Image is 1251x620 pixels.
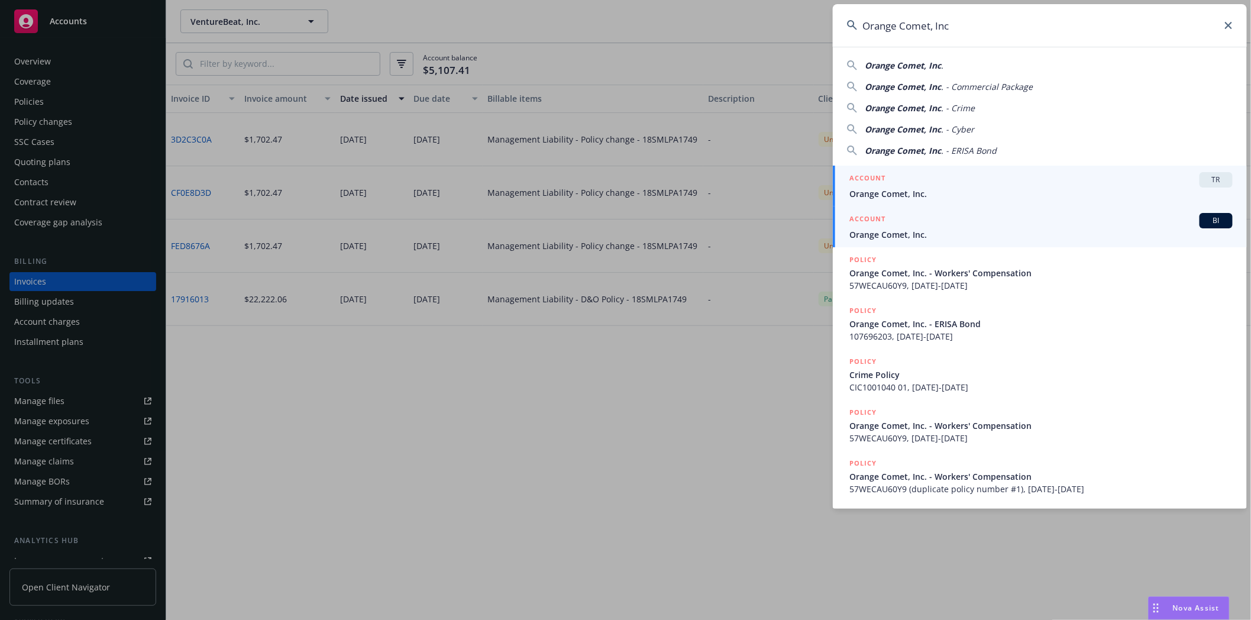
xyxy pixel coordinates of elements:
a: ACCOUNTTROrange Comet, Inc. [833,166,1247,206]
h5: ACCOUNT [849,213,885,227]
span: 57WECAU60Y9, [DATE]-[DATE] [849,279,1233,292]
button: Nova Assist [1148,596,1230,620]
span: Orange Comet, Inc [865,102,941,114]
span: Orange Comet, Inc. - Workers' Compensation [849,419,1233,432]
a: POLICYOrange Comet, Inc. - ERISA Bond107696203, [DATE]-[DATE] [833,298,1247,349]
h5: ACCOUNT [849,172,885,186]
a: POLICYOrange Comet, Inc. - Workers' Compensation57WECAU60Y9, [DATE]-[DATE] [833,247,1247,298]
span: . - ERISA Bond [941,145,997,156]
div: Drag to move [1149,597,1163,619]
span: Orange Comet, Inc [865,60,941,71]
span: Orange Comet, Inc. - ERISA Bond [849,318,1233,330]
h5: POLICY [849,406,877,418]
span: CIC1001040 01, [DATE]-[DATE] [849,381,1233,393]
span: Orange Comet, Inc. - Workers' Compensation [849,267,1233,279]
span: 57WECAU60Y9, [DATE]-[DATE] [849,432,1233,444]
span: . - Crime [941,102,975,114]
h5: POLICY [849,457,877,469]
span: Orange Comet, Inc. [849,188,1233,200]
h5: POLICY [849,356,877,367]
span: Orange Comet, Inc. [849,228,1233,241]
span: . - Commercial Package [941,81,1033,92]
span: . - Cyber [941,124,974,135]
a: ACCOUNTBIOrange Comet, Inc. [833,206,1247,247]
span: . [941,60,943,71]
span: Crime Policy [849,369,1233,381]
span: 107696203, [DATE]-[DATE] [849,330,1233,343]
span: BI [1204,215,1228,226]
a: POLICYOrange Comet, Inc. - Workers' Compensation57WECAU60Y9, [DATE]-[DATE] [833,400,1247,451]
input: Search... [833,4,1247,47]
h5: POLICY [849,254,877,266]
span: 57WECAU60Y9 (duplicate policy number #1), [DATE]-[DATE] [849,483,1233,495]
span: Orange Comet, Inc [865,124,941,135]
a: POLICYOrange Comet, Inc. - Workers' Compensation57WECAU60Y9 (duplicate policy number #1), [DATE]-... [833,451,1247,502]
span: Orange Comet, Inc [865,145,941,156]
a: POLICYCrime PolicyCIC1001040 01, [DATE]-[DATE] [833,349,1247,400]
span: TR [1204,175,1228,185]
h5: POLICY [849,305,877,317]
span: Nova Assist [1173,603,1220,613]
span: Orange Comet, Inc. - Workers' Compensation [849,470,1233,483]
span: Orange Comet, Inc [865,81,941,92]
